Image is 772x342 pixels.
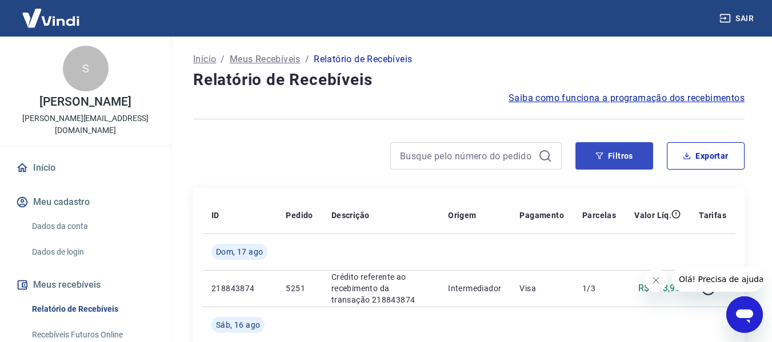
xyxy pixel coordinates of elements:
p: Intermediador [448,283,501,294]
span: Dom, 17 ago [216,246,263,257]
p: Origem [448,210,476,221]
p: [PERSON_NAME][EMAIL_ADDRESS][DOMAIN_NAME] [9,112,162,136]
img: Vindi [14,1,88,35]
p: ID [211,210,219,221]
iframe: Mensagem da empresa [672,267,763,292]
a: Dados da conta [27,215,157,238]
button: Meu cadastro [14,190,157,215]
p: Relatório de Recebíveis [314,53,412,66]
span: Sáb, 16 ago [216,319,260,331]
a: Início [14,155,157,180]
p: Valor Líq. [634,210,671,221]
p: 218843874 [211,283,267,294]
input: Busque pelo número do pedido [400,147,534,164]
button: Meus recebíveis [14,272,157,297]
h4: Relatório de Recebíveis [193,69,745,91]
iframe: Botão para abrir a janela de mensagens [726,296,763,333]
p: Pagamento [519,210,564,221]
button: Sair [717,8,758,29]
p: 5251 [286,283,313,294]
p: Pedido [286,210,313,221]
a: Início [193,53,216,66]
div: S [63,46,109,91]
a: Dados de login [27,240,157,264]
p: Visa [519,283,564,294]
p: [PERSON_NAME] [39,96,131,108]
a: Meus Recebíveis [230,53,301,66]
a: Relatório de Recebíveis [27,297,157,321]
p: Parcelas [582,210,616,221]
p: 1/3 [582,283,616,294]
span: Olá! Precisa de ajuda? [7,8,96,17]
iframe: Fechar mensagem [645,269,667,292]
p: Crédito referente ao recebimento da transação 218843874 [331,271,430,305]
p: / [305,53,309,66]
p: R$ 413,99 [638,281,681,295]
p: / [221,53,225,66]
button: Exportar [667,142,745,170]
button: Filtros [575,142,653,170]
p: Tarifas [699,210,726,221]
p: Descrição [331,210,370,221]
a: Saiba como funciona a programação dos recebimentos [509,91,745,105]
